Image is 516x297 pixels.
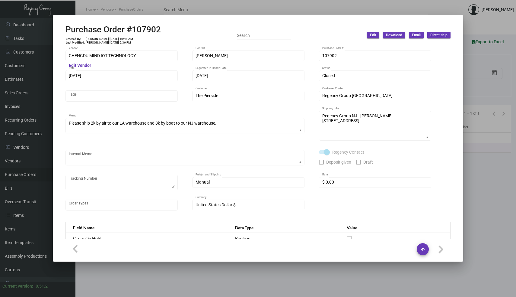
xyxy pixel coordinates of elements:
mat-hint: Edit Vendor [69,63,91,68]
span: Boolean [235,236,250,241]
h2: Purchase Order #107902 [65,24,161,35]
button: Edit [367,32,379,38]
div: 0.51.2 [36,283,48,289]
td: [PERSON_NAME] [DATE] 10:41 AM [85,37,133,41]
span: Edit [370,33,376,38]
span: Direct ship [430,33,448,38]
button: Download [383,32,405,38]
span: Manual [196,180,210,184]
td: [PERSON_NAME] [DATE] 5:36 PM [85,41,133,44]
div: Current version: [2,283,33,289]
span: Download [386,33,402,38]
th: Field Name [66,222,229,233]
th: Data Type [229,222,341,233]
td: Entered By: [65,37,85,41]
td: Last Modified: [65,41,85,44]
span: Email [412,33,421,38]
button: Direct ship [427,32,451,38]
button: Email [409,32,424,38]
span: Closed [322,73,335,78]
span: Draft [363,158,373,166]
th: Value [341,222,450,233]
span: Deposit given [326,158,351,166]
span: Order On Hold [73,236,101,241]
span: Regency Contact [332,148,364,156]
